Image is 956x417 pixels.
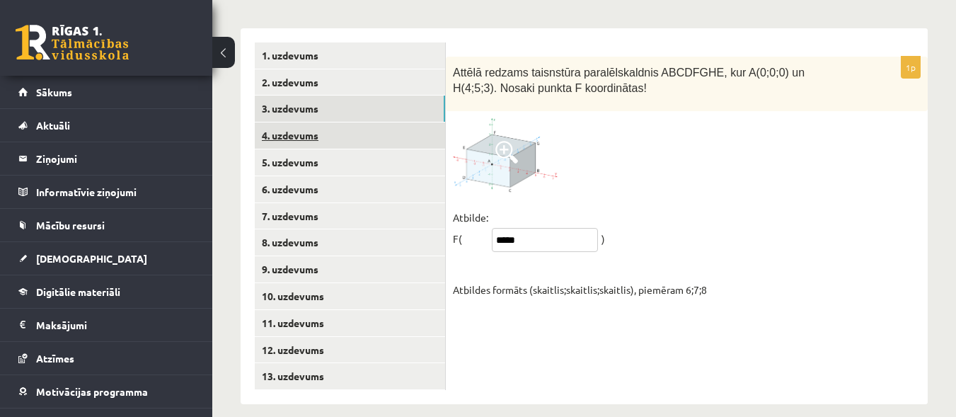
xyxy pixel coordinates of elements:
a: Maksājumi [18,309,195,341]
span: Aktuāli [36,119,70,132]
span: Mācību resursi [36,219,105,232]
a: Sākums [18,76,195,108]
span: Sākums [36,86,72,98]
a: 1. uzdevums [255,42,445,69]
p: Atbilde: F( [453,207,488,249]
a: 10. uzdevums [255,283,445,309]
a: 9. uzdevums [255,256,445,282]
a: Digitālie materiāli [18,275,195,308]
span: [DEMOGRAPHIC_DATA] [36,252,147,265]
a: [DEMOGRAPHIC_DATA] [18,242,195,275]
span: Motivācijas programma [36,385,148,398]
legend: Informatīvie ziņojumi [36,176,195,208]
a: 13. uzdevums [255,363,445,389]
img: 1.png [453,118,559,193]
span: Atzīmes [36,352,74,365]
a: 5. uzdevums [255,149,445,176]
a: Ziņojumi [18,142,195,175]
fieldset: ) Atbildes formāts (skaitlis;skaitlis;skaitlis), piemēram 6;7;8 [453,207,921,300]
a: 8. uzdevums [255,229,445,256]
a: 11. uzdevums [255,310,445,336]
a: 7. uzdevums [255,203,445,229]
span: Digitālie materiāli [36,285,120,298]
span: Attēlā redzams taisnstūra paralēlskaldnis ABCDFGHE, kur A(0;0;0) un H(4;5;3). Nosaki punkta F koo... [453,67,805,95]
legend: Maksājumi [36,309,195,341]
a: Rīgas 1. Tālmācības vidusskola [16,25,129,60]
a: 3. uzdevums [255,96,445,122]
a: 12. uzdevums [255,337,445,363]
a: Aktuāli [18,109,195,142]
legend: Ziņojumi [36,142,195,175]
a: 4. uzdevums [255,122,445,149]
a: 6. uzdevums [255,176,445,202]
a: Mācību resursi [18,209,195,241]
a: Motivācijas programma [18,375,195,408]
a: Informatīvie ziņojumi [18,176,195,208]
a: Atzīmes [18,342,195,375]
a: 2. uzdevums [255,69,445,96]
p: 1p [901,56,921,79]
